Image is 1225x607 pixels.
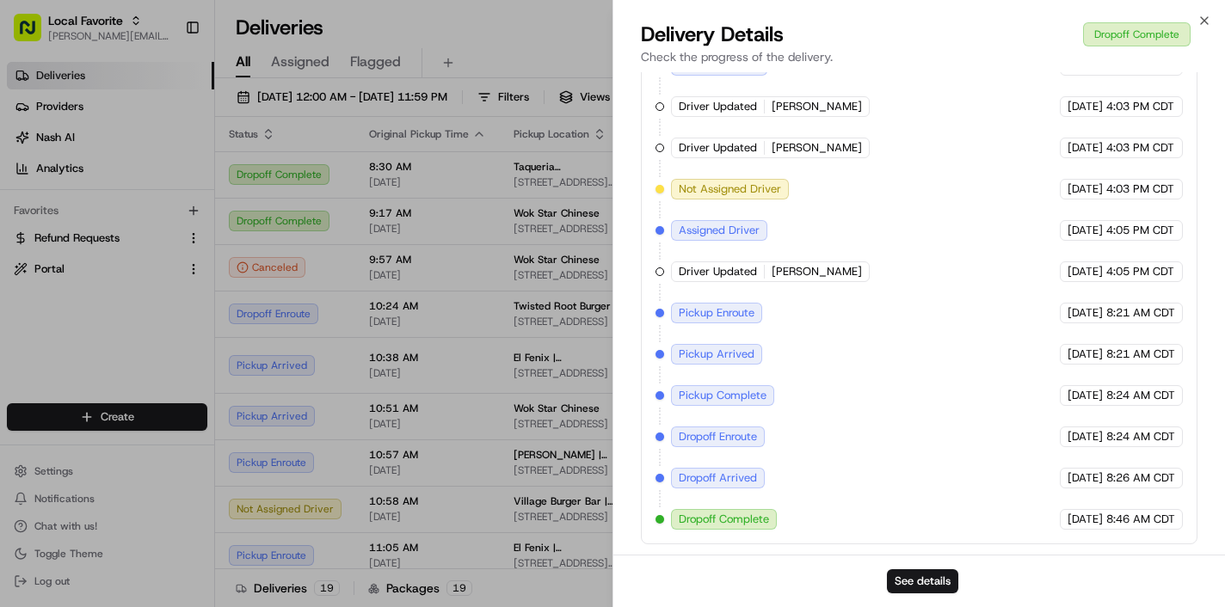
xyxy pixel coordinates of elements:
span: 8:24 AM CDT [1106,429,1175,445]
div: Past conversations [17,224,110,237]
p: Welcome 👋 [17,69,313,96]
span: Pickup Complete [679,388,766,403]
img: 1736555255976-a54dd68f-1ca7-489b-9aae-adbdc363a1c4 [34,267,48,281]
span: 4:05 PM CDT [1106,264,1174,279]
span: [DATE] [1068,305,1103,321]
span: [DATE] [1068,264,1103,279]
span: [DATE] [1068,470,1103,486]
span: Dropoff Arrived [679,470,757,486]
span: Dropoff Enroute [679,429,757,445]
span: [DATE] [1068,140,1103,156]
span: Pickup Arrived [679,346,754,362]
span: 8:21 AM CDT [1106,305,1175,321]
a: Powered byPylon [121,426,208,439]
span: 8:21 AM CDT [1106,346,1175,362]
a: 💻API Documentation [139,377,283,408]
span: 4:03 PM CDT [1106,181,1174,197]
span: 8:24 AM CDT [1106,388,1175,403]
span: Driver Updated [679,140,757,156]
button: See details [887,569,958,593]
button: See all [267,220,313,241]
img: Nash [17,17,52,52]
span: Driver Updated [679,264,757,279]
span: Driver Updated [679,99,757,114]
span: Dropoff Complete [679,512,769,527]
div: 💻 [145,386,159,400]
div: 📗 [17,386,31,400]
span: [DATE] [1068,181,1103,197]
span: [DATE] [1068,99,1103,114]
span: 4:05 PM CDT [1106,223,1174,238]
span: Knowledge Base [34,384,132,402]
input: Clear [45,111,284,129]
span: [DATE] [152,267,188,280]
span: [PERSON_NAME] [772,99,862,114]
span: [DATE] [1068,388,1103,403]
span: 4:03 PM CDT [1106,140,1174,156]
span: Delivery Details [641,21,784,48]
img: 1738778727109-b901c2ba-d612-49f7-a14d-d897ce62d23f [36,164,67,195]
div: We're available if you need us! [77,181,237,195]
span: [PERSON_NAME] [53,267,139,280]
span: [DATE] [57,313,92,327]
span: Not Assigned Driver [679,181,781,197]
span: • [143,267,149,280]
a: 📗Knowledge Base [10,377,139,408]
span: [DATE] [1068,223,1103,238]
img: 1736555255976-a54dd68f-1ca7-489b-9aae-adbdc363a1c4 [17,164,48,195]
span: 8:46 AM CDT [1106,512,1175,527]
span: [DATE] [1068,512,1103,527]
span: API Documentation [163,384,276,402]
span: [DATE] [1068,346,1103,362]
span: 8:26 AM CDT [1106,470,1175,486]
span: Assigned Driver [679,223,760,238]
span: [DATE] [1068,429,1103,445]
button: Start new chat [292,169,313,190]
div: Start new chat [77,164,282,181]
img: Angelique Valdez [17,250,45,278]
span: Pylon [171,426,208,439]
p: Check the progress of the delivery. [641,48,1197,65]
span: Pickup Enroute [679,305,754,321]
span: [PERSON_NAME] [772,264,862,279]
span: [PERSON_NAME] [772,140,862,156]
span: 4:03 PM CDT [1106,99,1174,114]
